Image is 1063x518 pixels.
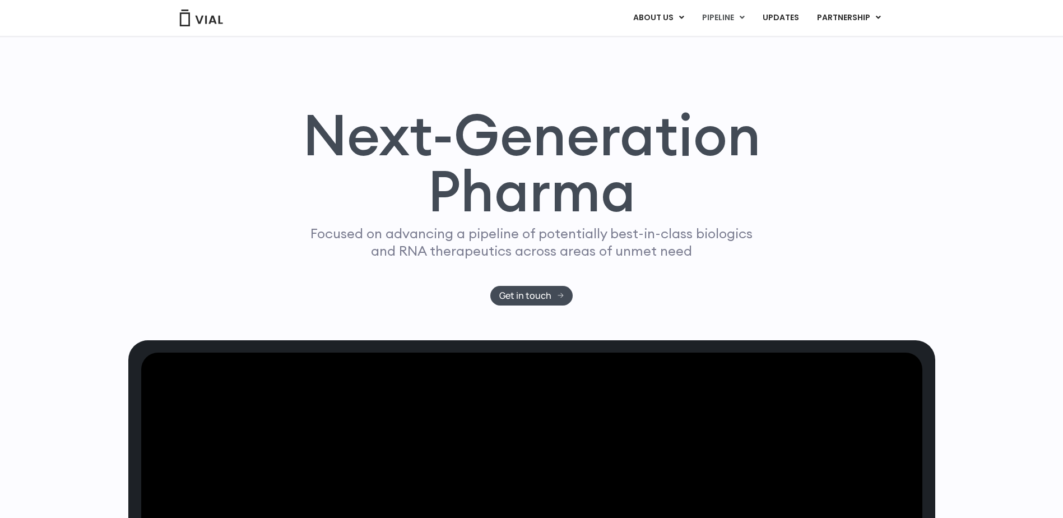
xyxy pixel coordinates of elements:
[306,225,758,260] p: Focused on advancing a pipeline of potentially best-in-class biologics and RNA therapeutics acros...
[693,8,753,27] a: PIPELINEMenu Toggle
[808,8,890,27] a: PARTNERSHIPMenu Toggle
[289,107,774,220] h1: Next-Generation Pharma
[754,8,807,27] a: UPDATES
[490,286,573,306] a: Get in touch
[499,292,551,300] span: Get in touch
[624,8,693,27] a: ABOUT USMenu Toggle
[179,10,224,26] img: Vial Logo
